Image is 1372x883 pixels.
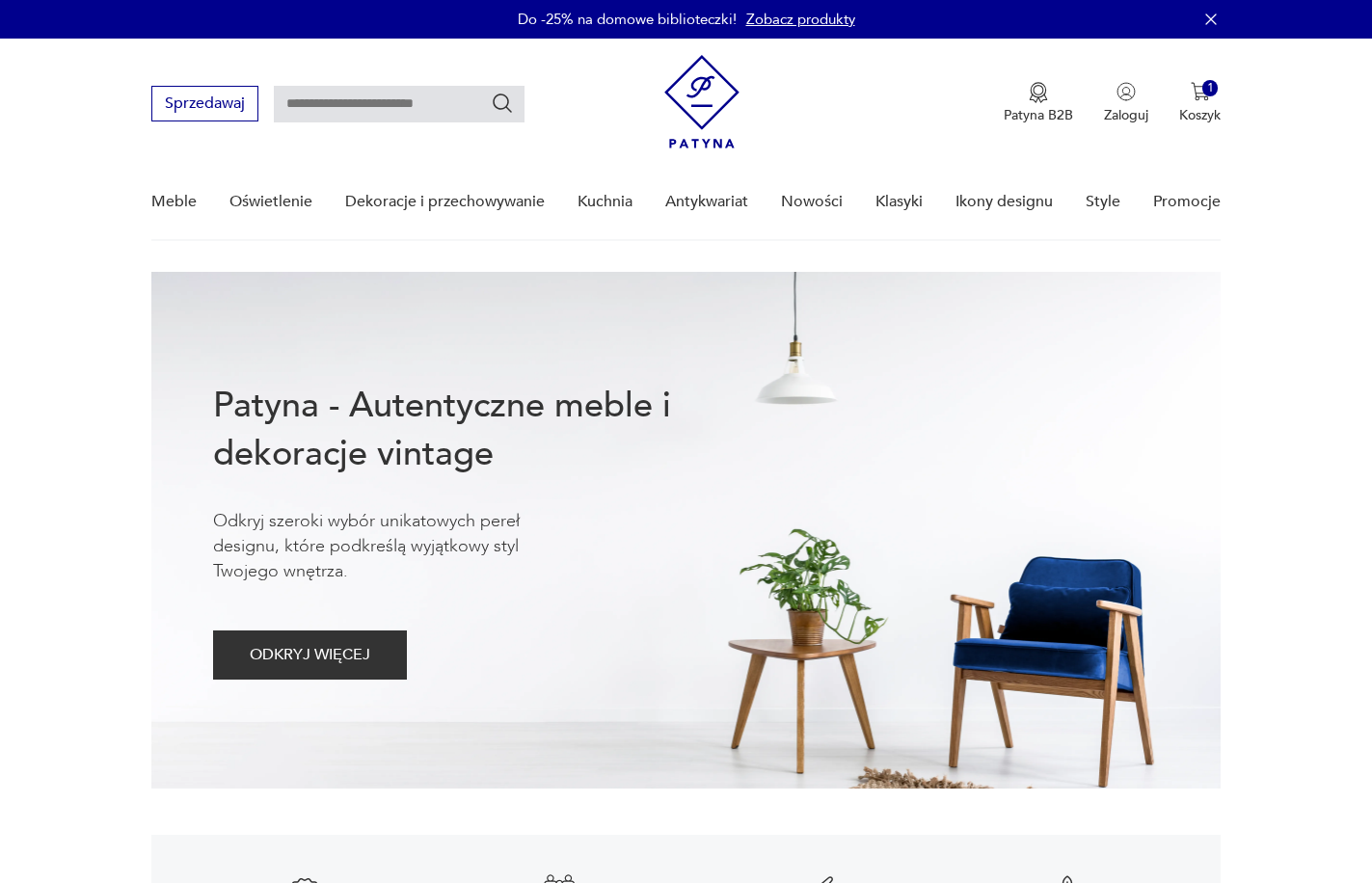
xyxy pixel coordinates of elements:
[518,10,737,29] p: Do -25% na domowe biblioteczki!
[664,55,740,148] img: Patyna - sklep z meblami i dekoracjami vintage
[1179,82,1221,124] button: 1Koszyk
[151,98,258,112] a: Sprzedawaj
[229,165,312,239] a: Oświetlenie
[151,86,258,121] button: Sprzedawaj
[1104,106,1148,124] p: Zaloguj
[1004,82,1073,124] a: Ikona medaluPatyna B2B
[1179,106,1221,124] p: Koszyk
[1086,165,1120,239] a: Style
[151,165,197,239] a: Meble
[1004,106,1073,124] p: Patyna B2B
[578,165,632,239] a: Kuchnia
[955,165,1053,239] a: Ikony designu
[746,10,855,29] a: Zobacz produkty
[1202,80,1219,96] div: 1
[1191,82,1210,101] img: Ikona koszyka
[345,165,545,239] a: Dekoracje i przechowywanie
[213,650,407,663] a: ODKRYJ WIĘCEJ
[491,92,514,115] button: Szukaj
[781,165,843,239] a: Nowości
[213,382,734,478] h1: Patyna - Autentyczne meble i dekoracje vintage
[1104,82,1148,124] button: Zaloguj
[665,165,748,239] a: Antykwariat
[1029,82,1048,103] img: Ikona medalu
[1116,82,1136,101] img: Ikonka użytkownika
[875,165,923,239] a: Klasyki
[213,509,579,584] p: Odkryj szeroki wybór unikatowych pereł designu, które podkreślą wyjątkowy styl Twojego wnętrza.
[1153,165,1221,239] a: Promocje
[1004,82,1073,124] button: Patyna B2B
[213,630,407,680] button: ODKRYJ WIĘCEJ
